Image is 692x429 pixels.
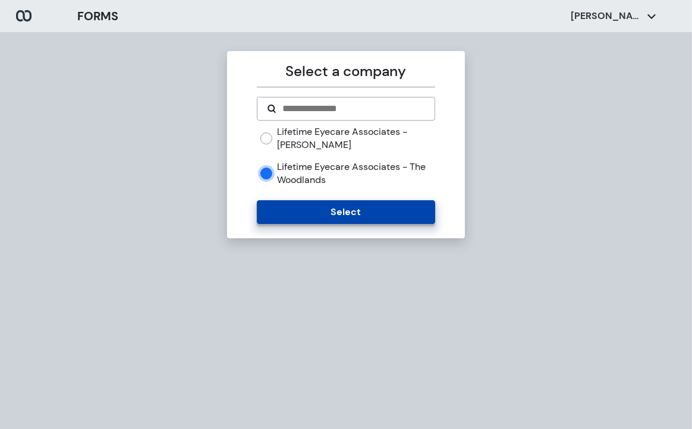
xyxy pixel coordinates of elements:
[257,61,435,82] p: Select a company
[571,10,642,23] p: [PERSON_NAME]
[257,200,435,224] button: Select
[77,7,118,25] h3: FORMS
[277,160,435,186] label: Lifetime Eyecare Associates - The Woodlands
[281,102,424,116] input: Search
[277,125,435,151] label: Lifetime Eyecare Associates - [PERSON_NAME]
